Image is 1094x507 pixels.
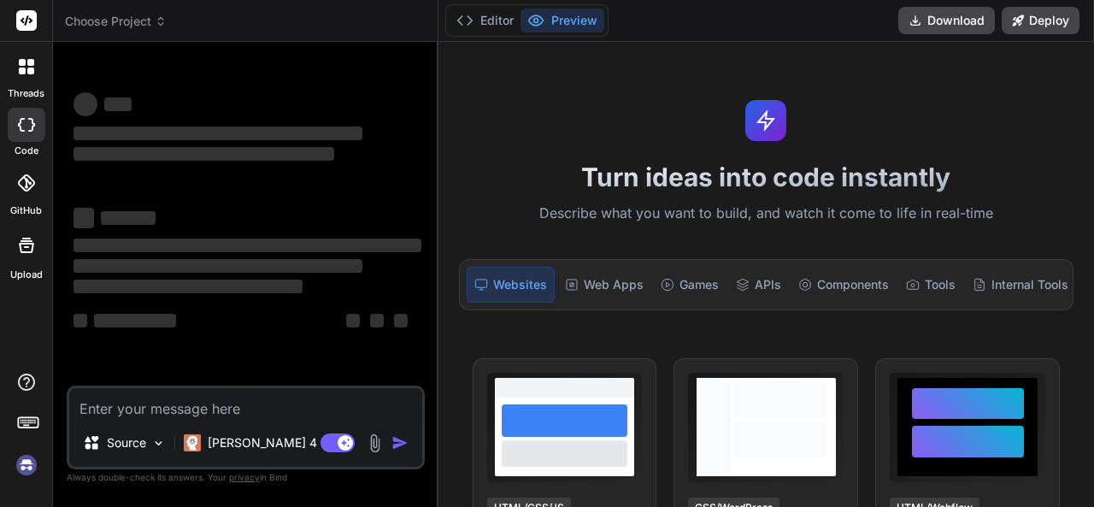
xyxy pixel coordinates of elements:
p: [PERSON_NAME] 4 S.. [208,434,335,451]
span: ‌ [74,127,362,140]
span: ‌ [101,211,156,225]
span: Choose Project [65,13,167,30]
span: privacy [229,472,260,482]
div: APIs [729,267,788,303]
p: Always double-check its answers. Your in Bind [67,469,425,486]
span: ‌ [394,314,408,327]
label: threads [8,86,44,101]
span: ‌ [104,97,132,111]
div: Internal Tools [966,267,1075,303]
span: ‌ [74,147,334,161]
div: Tools [899,267,962,303]
span: ‌ [346,314,360,327]
img: Pick Models [151,436,166,451]
img: signin [12,451,41,480]
span: ‌ [74,92,97,116]
span: ‌ [74,259,362,273]
button: Editor [450,9,521,32]
img: icon [391,434,409,451]
label: GitHub [10,203,42,218]
p: Source [107,434,146,451]
label: code [15,144,38,158]
span: ‌ [74,208,94,228]
span: ‌ [74,239,421,252]
span: ‌ [94,314,176,327]
button: Preview [521,9,604,32]
div: Games [654,267,726,303]
img: attachment [365,433,385,453]
span: ‌ [370,314,384,327]
p: Describe what you want to build, and watch it come to life in real-time [449,203,1084,225]
button: Deploy [1002,7,1079,34]
div: Components [791,267,896,303]
div: Web Apps [558,267,650,303]
div: Websites [467,267,555,303]
label: Upload [10,268,43,282]
img: Claude 4 Sonnet [184,434,201,451]
span: ‌ [74,280,303,293]
button: Download [898,7,995,34]
h1: Turn ideas into code instantly [449,162,1084,192]
span: ‌ [74,314,87,327]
